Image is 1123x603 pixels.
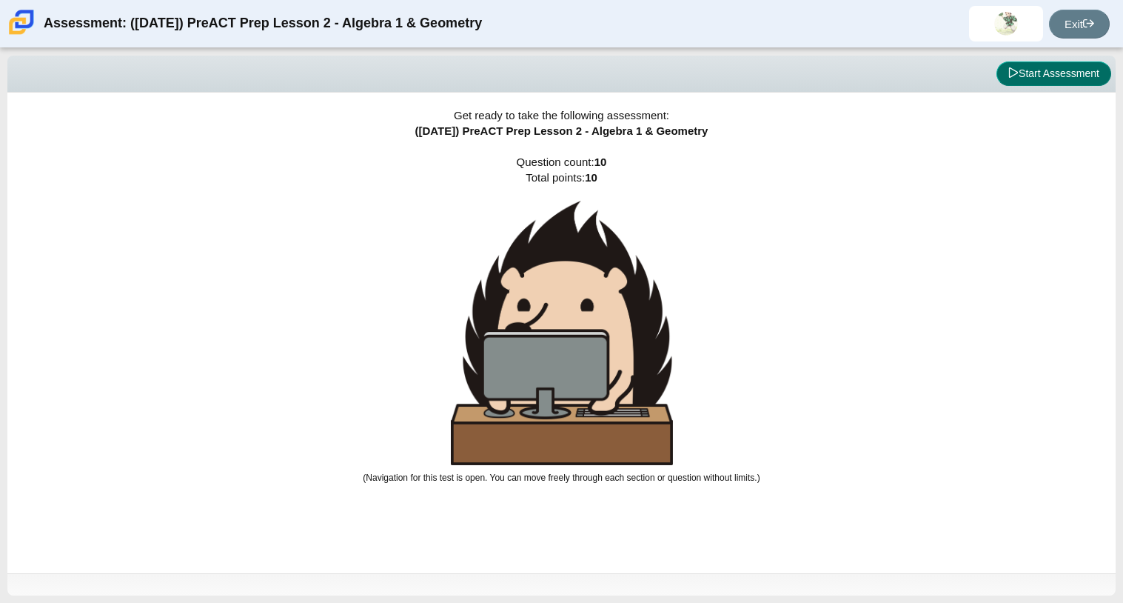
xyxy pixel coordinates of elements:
div: Assessment: ([DATE]) PreACT Prep Lesson 2 - Algebra 1 & Geometry [44,6,482,41]
b: 10 [585,171,597,184]
small: (Navigation for this test is open. You can move freely through each section or question without l... [363,473,760,483]
span: Question count: Total points: [363,156,760,483]
span: Get ready to take the following assessment: [454,109,669,121]
img: hedgehog-behind-computer-large.png [451,201,673,465]
button: Start Assessment [996,61,1111,87]
img: Carmen School of Science & Technology [6,7,37,38]
a: Carmen School of Science & Technology [6,27,37,40]
img: monserra.martinezm.9pW3CG [994,12,1018,36]
a: Exit [1049,10,1110,39]
span: ([DATE]) PreACT Prep Lesson 2 - Algebra 1 & Geometry [415,124,708,137]
b: 10 [594,156,607,168]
